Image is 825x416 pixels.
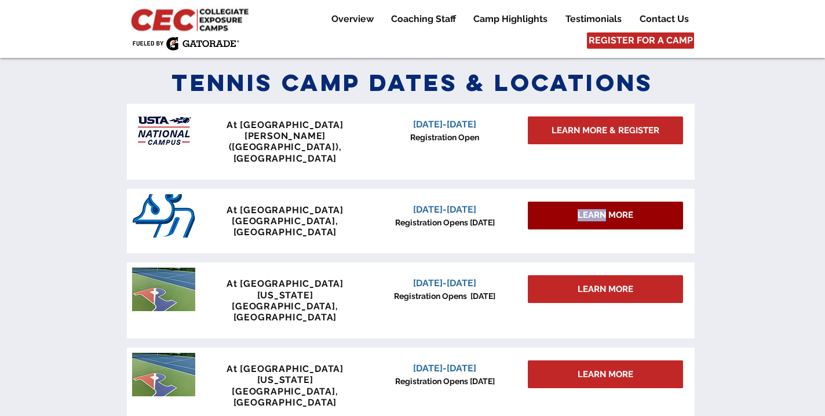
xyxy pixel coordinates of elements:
[132,37,239,50] img: Fueled by Gatorade.png
[560,12,627,26] p: Testimonials
[227,363,344,385] span: At [GEOGRAPHIC_DATA][US_STATE]
[465,12,556,26] a: Camp Highlights
[132,109,195,152] img: USTA Campus image_edited.jpg
[395,218,495,227] span: Registration Opens [DATE]
[578,283,633,295] span: LEARN MORE
[227,278,344,300] span: At [GEOGRAPHIC_DATA][US_STATE]
[132,353,195,396] img: penn tennis courts with logo.jpeg
[413,204,476,215] span: [DATE]-[DATE]
[314,12,697,26] nav: Site
[232,216,338,238] span: [GEOGRAPHIC_DATA], [GEOGRAPHIC_DATA]
[232,386,338,408] span: [GEOGRAPHIC_DATA], [GEOGRAPHIC_DATA]
[395,377,495,386] span: Registration Opens [DATE]
[557,12,630,26] a: Testimonials
[410,133,479,142] span: Registration Open
[394,291,495,301] span: Registration Opens [DATE]
[129,6,254,32] img: CEC Logo Primary_edited.jpg
[528,360,683,388] a: LEARN MORE
[528,116,683,144] a: LEARN MORE & REGISTER
[587,32,694,49] a: REGISTER FOR A CAMP
[232,301,338,323] span: [GEOGRAPHIC_DATA], [GEOGRAPHIC_DATA]
[132,268,195,311] img: penn tennis courts with logo.jpeg
[578,209,633,221] span: LEARN MORE
[528,202,683,229] div: LEARN MORE
[528,275,683,303] a: LEARN MORE
[323,12,382,26] a: Overview
[413,119,476,130] span: [DATE]-[DATE]
[552,125,659,137] span: LEARN MORE & REGISTER
[468,12,553,26] p: Camp Highlights
[227,205,344,216] span: At [GEOGRAPHIC_DATA]
[229,130,342,163] span: [PERSON_NAME] ([GEOGRAPHIC_DATA]), [GEOGRAPHIC_DATA]
[132,194,195,238] img: San_Diego_Toreros_logo.png
[413,363,476,374] span: [DATE]-[DATE]
[227,119,344,130] span: At [GEOGRAPHIC_DATA]
[326,12,379,26] p: Overview
[385,12,462,26] p: Coaching Staff
[413,278,476,289] span: [DATE]-[DATE]
[382,12,464,26] a: Coaching Staff
[578,368,633,381] span: LEARN MORE
[589,34,693,47] span: REGISTER FOR A CAMP
[631,12,697,26] a: Contact Us
[171,68,654,97] span: Tennis Camp Dates & Locations
[634,12,695,26] p: Contact Us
